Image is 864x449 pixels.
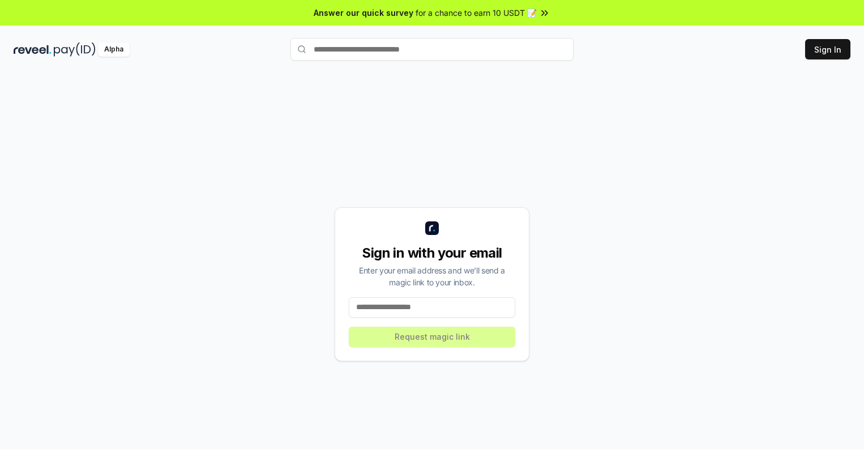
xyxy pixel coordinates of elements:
[805,39,850,59] button: Sign In
[425,221,439,235] img: logo_small
[314,7,413,19] span: Answer our quick survey
[349,264,515,288] div: Enter your email address and we’ll send a magic link to your inbox.
[349,244,515,262] div: Sign in with your email
[54,42,96,57] img: pay_id
[98,42,130,57] div: Alpha
[416,7,537,19] span: for a chance to earn 10 USDT 📝
[14,42,52,57] img: reveel_dark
